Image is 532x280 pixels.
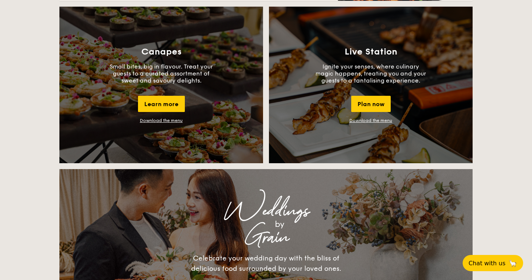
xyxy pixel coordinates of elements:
h3: Live Station [345,47,397,57]
span: Chat with us [469,260,505,267]
a: Download the menu [349,118,392,123]
button: Chat with us🦙 [463,255,523,271]
div: Plan now [351,96,391,112]
h3: Canapes [141,47,182,57]
p: Ignite your senses, where culinary magic happens, treating you and your guests to a tantalising e... [315,63,426,84]
div: Learn more [138,96,185,112]
a: Download the menu [140,118,183,123]
div: by [152,218,408,231]
div: Celebrate your wedding day with the bliss of delicious food surrounded by your loved ones. [183,253,349,274]
p: Small bites, big in flavour. Treat your guests to a curated assortment of sweet and savoury delig... [106,63,217,84]
div: Weddings [124,204,408,218]
div: Grain [124,231,408,244]
span: 🦙 [508,259,517,267]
